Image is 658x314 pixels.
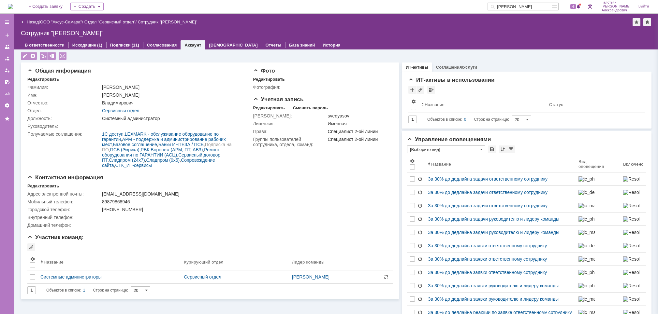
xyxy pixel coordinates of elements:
[578,256,595,262] img: ic_mail_24.png
[464,116,466,123] div: 0
[30,256,35,262] span: Настройки
[102,131,243,168] div: , , , , , , , , , , , , ,
[408,77,495,83] span: ИТ-активы в использовании
[578,203,595,208] img: ic_mail_24.png
[417,203,423,208] div: Выключить/выключить
[623,162,644,167] div: Включено
[623,176,639,182] img: Resolve_icon.png
[40,52,48,60] div: Переместить
[2,30,12,40] a: Создать заявку
[2,89,12,99] a: Отчеты
[102,92,243,98] div: [PERSON_NAME]
[147,43,177,48] a: Согласования
[578,159,613,169] div: Вид оповещения
[425,156,576,172] th: Название
[102,147,220,157] a: Ремонт оборудования по ГАРАНТИИ (АСЦ)
[633,18,640,26] div: Добавить в избранное
[27,131,101,137] div: Получаемые соглашения:
[578,243,595,248] img: ic_desktop_windows_24.png
[328,113,390,118] div: svedyasov
[427,117,462,122] span: Объектов в списке:
[27,184,59,189] div: Редактировать
[428,296,573,302] div: За 30% до дедлайна заявки руководителю и лидеру команды
[623,270,639,275] img: Resolve_icon.png
[289,254,382,270] th: Лидер команды
[488,145,496,153] div: Сохранить вид
[97,43,102,48] div: (1)
[253,68,275,74] span: Фото
[27,174,103,181] span: Контактная информация
[109,157,145,163] a: Сладпром (24x7)
[113,142,157,147] a: Базовое соглашение
[549,102,563,107] div: Статус
[292,274,329,280] a: [PERSON_NAME]
[586,3,594,10] a: Перейти в интерфейс администратора
[411,99,416,104] span: Настройки
[21,30,651,36] div: Сотрудник "[PERSON_NAME]"
[578,216,595,222] img: ic_phone_android_24.png
[158,142,204,147] a: Банки ИНТЕЗА / ПСБ
[417,283,423,288] div: Выключить/выключить
[102,142,232,152] a: Подписка на ПО
[46,286,128,294] i: Строк на странице:
[102,131,219,142] a: LEXMARK - обслуживание оборудование по гарантии
[623,190,639,195] img: Resolve_icon.png
[253,85,327,90] div: Фотография:
[384,274,389,280] span: Разорвать связь
[27,234,84,240] span: Участник команд:
[141,147,203,152] a: РВК Воронеж (АРМ, ПТ, АВЗ)
[623,216,639,222] img: Resolve_icon.png
[102,199,243,204] div: 89879868946
[27,191,101,197] div: Адрес электронной почты:
[425,102,445,107] div: Название
[499,145,507,153] div: Сортировка...
[417,230,423,235] div: Выключить/выключить
[293,105,328,111] div: Сменить пароль
[428,203,573,208] div: За 30% до дедлайна задачи ответственному сотруднику
[27,207,101,212] div: Городской телефон:
[72,43,96,48] a: Исходящие
[102,116,243,121] div: Системный администратор
[578,296,595,302] img: ic_mail_24.png
[407,136,491,143] span: Управление оповещениями
[428,283,573,288] div: За 30% до дедлайна заявки руководителю и лидеру команды
[27,100,101,105] div: Отчество:
[27,116,101,121] div: Должность:
[417,296,423,302] div: Выключить/выключить
[427,116,509,123] i: Строк на странице:
[406,65,428,70] a: ИТ-активы
[181,254,289,270] th: Курирующий отдел
[102,108,139,113] a: Сервисный отдел
[2,65,12,75] a: Мои заявки
[428,230,573,235] div: За 30% до дедлайна задачи руководителю и лидеру команды
[428,270,573,275] div: За 30% до дедлайна заявки ответственному сотруднику
[27,92,101,98] div: Имя:
[602,5,631,8] span: [PERSON_NAME]
[2,42,12,52] a: Заявки на командах
[253,96,304,102] span: Учетная запись
[578,283,595,288] img: ic_phone_android_24.png
[27,85,101,90] div: Фамилия:
[410,158,415,164] span: Настройки
[253,129,327,134] div: Права:
[266,43,282,48] a: Отчеты
[578,176,595,182] img: ic_phone_android_24.png
[323,43,340,48] a: История
[417,190,423,195] div: Выключить/выключить
[427,86,435,94] div: Просмотреть архив
[27,77,59,82] div: Редактировать
[84,20,138,24] div: /
[253,113,327,118] div: [PERSON_NAME]:
[38,270,181,283] a: Системные администраторы
[623,243,639,248] img: Resolve_icon.png
[253,137,327,147] div: Группы пользователей сотрудника, отдела, команд:
[328,137,390,142] div: Специалист 2-ой линии
[70,3,104,10] div: Создать
[623,296,639,302] img: Resolve_icon.png
[552,3,558,9] span: Расширенный поиск
[84,20,136,24] a: Отдел "Сервисный отдел"
[417,243,423,248] div: Выключить/выключить
[417,270,423,275] div: Выключить/выключить
[507,145,515,153] div: Фильтрация...
[2,77,12,87] a: Мои согласования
